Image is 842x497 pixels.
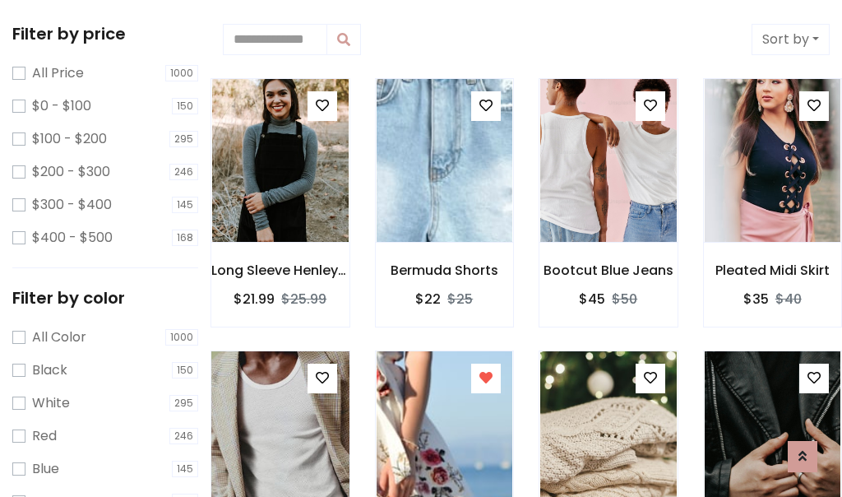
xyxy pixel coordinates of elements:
[612,290,637,309] del: $50
[743,291,769,307] h6: $35
[172,230,198,246] span: 168
[579,291,605,307] h6: $45
[172,98,198,114] span: 150
[704,262,842,278] h6: Pleated Midi Skirt
[165,329,198,346] span: 1000
[32,129,107,149] label: $100 - $200
[32,195,112,215] label: $300 - $400
[32,393,70,413] label: White
[281,290,326,309] del: $25.99
[172,461,198,477] span: 145
[32,228,113,248] label: $400 - $500
[169,131,198,147] span: 295
[447,290,473,309] del: $25
[415,291,441,307] h6: $22
[12,24,198,44] h5: Filter by price
[12,288,198,308] h5: Filter by color
[32,63,84,83] label: All Price
[376,262,514,278] h6: Bermuda Shorts
[169,395,198,411] span: 295
[234,291,275,307] h6: $21.99
[32,426,57,446] label: Red
[165,65,198,81] span: 1000
[172,197,198,213] span: 145
[32,327,86,347] label: All Color
[539,262,678,278] h6: Bootcut Blue Jeans
[169,164,198,180] span: 246
[32,162,110,182] label: $200 - $300
[775,290,802,309] del: $40
[32,96,91,116] label: $0 - $100
[211,262,349,278] h6: Long Sleeve Henley T-Shirt
[172,362,198,379] span: 150
[169,428,198,444] span: 246
[32,360,67,380] label: Black
[752,24,830,55] button: Sort by
[32,459,59,479] label: Blue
